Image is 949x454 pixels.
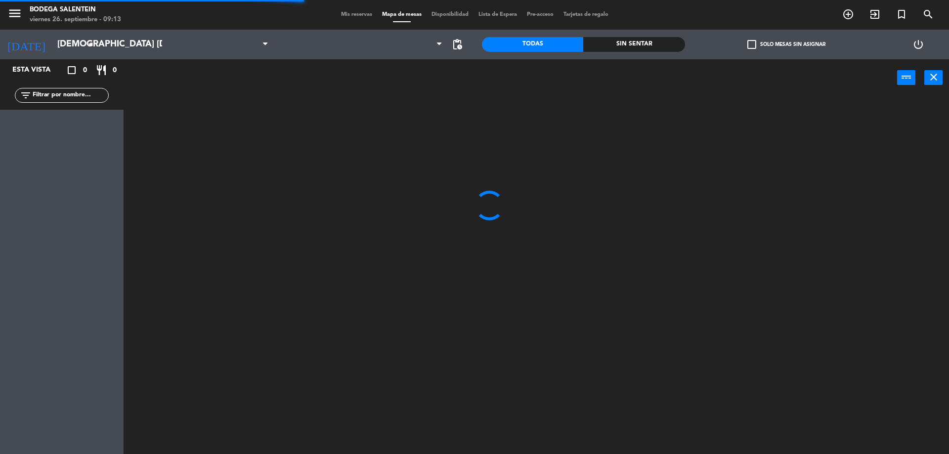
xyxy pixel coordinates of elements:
i: turned_in_not [896,8,907,20]
span: Pre-acceso [522,12,559,17]
button: close [924,70,943,85]
div: Sin sentar [583,37,685,52]
span: 0 [113,65,117,76]
i: add_circle_outline [842,8,854,20]
span: check_box_outline_blank [747,40,756,49]
i: power_input [901,71,912,83]
i: search [922,8,934,20]
span: Mis reservas [336,12,377,17]
span: 0 [83,65,87,76]
i: exit_to_app [869,8,881,20]
i: close [928,71,940,83]
i: arrow_drop_down [85,39,96,50]
div: viernes 26. septiembre - 09:13 [30,15,121,25]
span: pending_actions [451,39,463,50]
i: power_settings_new [912,39,924,50]
label: Solo mesas sin asignar [747,40,825,49]
i: restaurant [95,64,107,76]
span: Lista de Espera [474,12,522,17]
button: power_input [897,70,915,85]
div: Todas [482,37,583,52]
button: menu [7,6,22,24]
input: Filtrar por nombre... [32,90,108,101]
i: menu [7,6,22,21]
i: crop_square [66,64,78,76]
i: filter_list [20,89,32,101]
span: Mapa de mesas [377,12,427,17]
div: Esta vista [5,64,71,76]
div: Bodega Salentein [30,5,121,15]
span: Disponibilidad [427,12,474,17]
span: Tarjetas de regalo [559,12,613,17]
